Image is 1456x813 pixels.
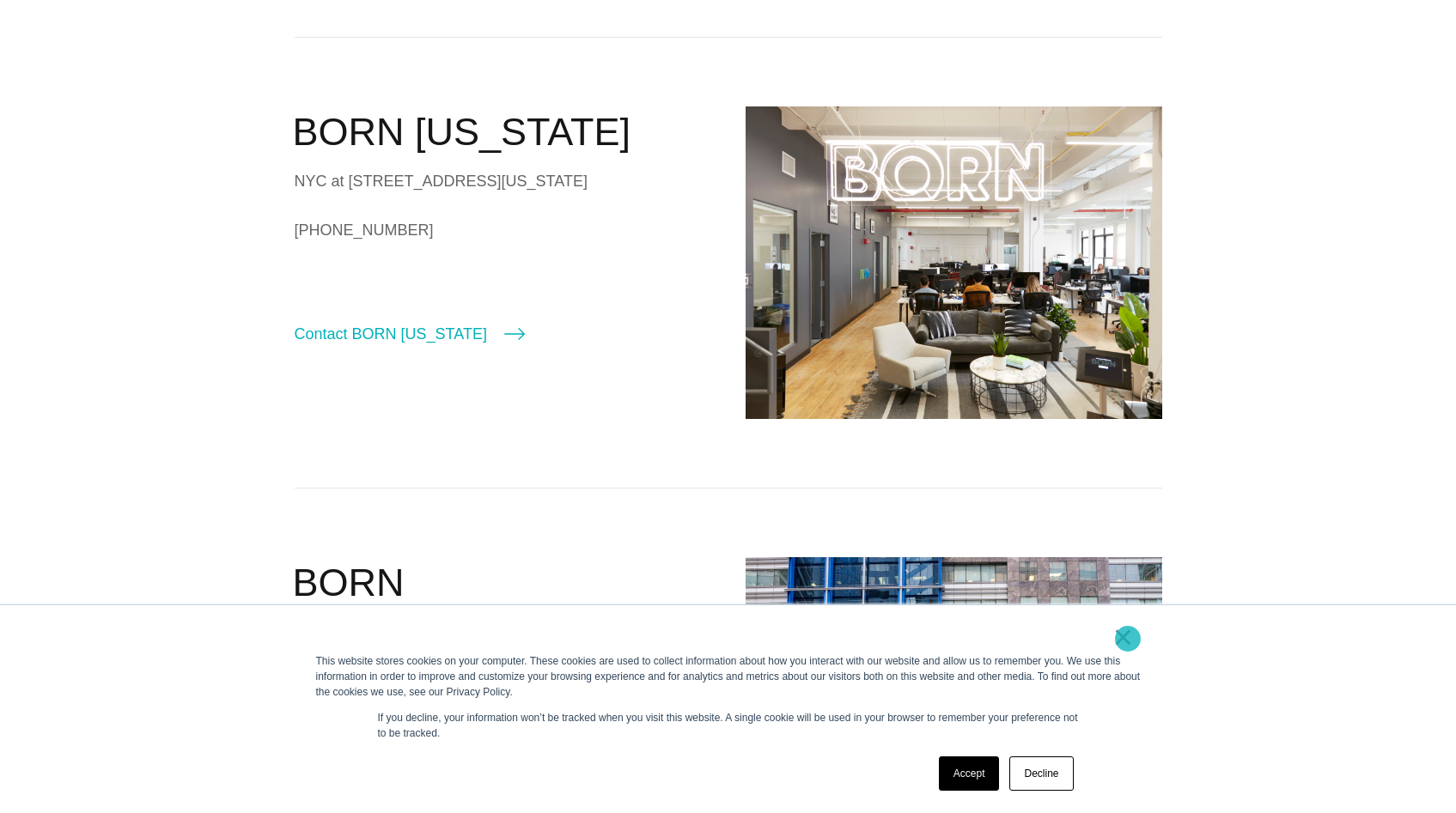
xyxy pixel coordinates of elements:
h2: BORN [GEOGRAPHIC_DATA] [293,557,711,661]
p: If you decline, your information won’t be tracked when you visit this website. A single cookie wi... [378,710,1079,741]
h2: BORN [US_STATE] [293,106,711,158]
a: Contact BORN [US_STATE] [295,322,525,346]
a: [PHONE_NUMBER] [295,217,711,243]
div: This website stores cookies on your computer. These cookies are used to collect information about... [316,653,1141,700]
a: Decline [1009,756,1073,791]
a: × [1113,629,1134,645]
a: Accept [939,756,1000,791]
div: NYC at [STREET_ADDRESS][US_STATE] [295,168,711,194]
